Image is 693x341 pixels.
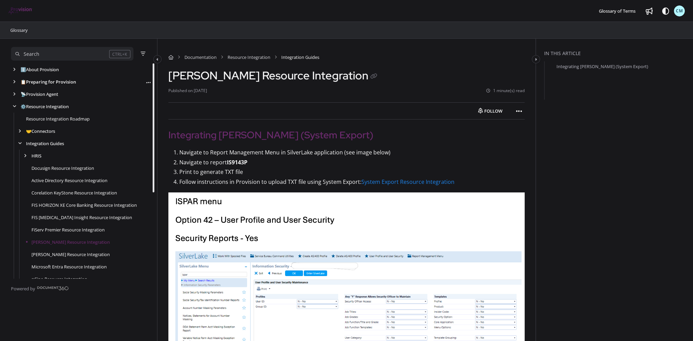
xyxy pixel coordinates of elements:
span: Powered by [11,285,35,292]
span: Integration Guides [281,54,319,61]
a: Microsoft Entra Resource Integration [31,263,107,270]
div: More options [145,78,152,86]
div: arrow [11,103,18,110]
a: Integration Guides [26,140,64,147]
a: Corelation KeyStone Resource Integration [31,189,117,196]
div: Search [24,50,39,58]
p: Navigate to report [179,157,525,167]
button: Article more options [145,79,152,86]
a: FIS HORIZON XE Core Banking Resource Integration [31,202,137,209]
span: Glossary of Terms [599,8,636,14]
a: Glossary [10,26,28,34]
a: Home [168,54,174,61]
button: Filter [139,50,147,58]
a: Whats new [644,5,655,16]
a: Documentation [184,54,217,61]
div: arrow [11,79,18,85]
button: CM [674,5,685,16]
button: Search [11,47,133,61]
a: Powered by Document360 - opens in a new tab [11,284,69,292]
h1: [PERSON_NAME] Resource Integration [168,69,379,82]
img: Document360 [37,286,69,290]
a: Active Directory Resource Integration [31,177,107,184]
p: Follow instructions in Provision to upload TXT file using System Export: [179,177,525,187]
div: In this article [544,50,690,57]
a: Project logo [8,7,33,15]
span: 📋 [21,79,26,85]
span: 🤝 [26,128,31,134]
a: About Provision [21,66,59,73]
span: ⚙️ [21,103,26,110]
a: System Export Resource Integration [361,178,454,186]
button: Theme options [660,5,671,16]
a: Provision Agent [21,91,58,98]
div: arrow [22,153,29,159]
span: CM [676,8,683,14]
a: Integrating [PERSON_NAME] (System Export) [556,63,648,70]
a: Connectors [26,128,55,135]
p: Navigate to Report Management Menu in SilverLake application (see image below) [179,148,525,157]
a: Resource Integration [21,103,69,110]
p: Print to generate TXT file [179,167,525,177]
a: Resource Integration Roadmap [26,115,90,122]
a: nCino Resource Integration [31,276,87,282]
li: Published on [DATE] [168,88,207,94]
div: arrow [11,91,18,98]
button: Category toggle [532,55,540,63]
div: CTRL+K [109,50,130,58]
strong: IS9143P [227,159,247,166]
a: Jack Henry SilverLake Resource Integration [31,239,110,245]
button: Article more options [514,105,525,116]
button: Category toggle [153,55,162,63]
span: 📡 [21,91,26,97]
img: brand logo [8,7,33,15]
div: arrow [16,128,23,135]
span: ℹ️ [21,66,26,73]
a: Jack Henry Symitar Resource Integration [31,251,110,258]
a: FIS IBS Insight Resource Integration [31,214,132,221]
a: Preparing for Provision [21,78,76,85]
button: Copy link of Jack Henry SilverLake Resource Integration [368,71,379,82]
h2: Integrating [PERSON_NAME] (System Export) [168,128,525,142]
li: 1 minute(s) read [486,88,525,94]
a: HRIS [31,152,41,159]
button: Follow [472,105,508,116]
div: arrow [16,140,23,147]
a: Docusign Resource Integration [31,165,94,172]
a: FiServ Premier Resource Integration [31,226,105,233]
a: Resource Integration [228,54,270,61]
div: arrow [11,66,18,73]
